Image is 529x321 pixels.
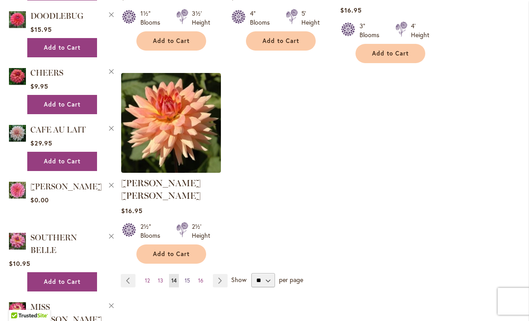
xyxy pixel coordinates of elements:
[30,125,86,135] a: CAFE AU LAIT
[30,68,63,78] a: CHEERS
[156,274,165,287] a: 13
[27,95,97,114] button: Add to Cart
[372,50,409,57] span: Add to Cart
[30,139,52,147] span: $29.95
[9,123,26,145] a: Café Au Lait
[171,277,177,284] span: 14
[360,21,385,39] div: 3" Blooms
[30,11,83,21] a: DOODLEBUG
[340,6,362,14] span: $16.95
[44,44,80,51] span: Add to Cart
[121,73,221,173] img: Mary Jo
[136,31,206,51] button: Add to Cart
[30,82,48,90] span: $9.95
[9,231,26,253] a: SOUTHERN BELLE
[44,101,80,108] span: Add to Cart
[301,9,320,27] div: 5' Height
[262,37,299,45] span: Add to Cart
[30,25,52,34] span: $15.95
[121,206,143,215] span: $16.95
[9,9,26,31] a: DOODLEBUG
[121,166,221,175] a: Mary Jo
[44,158,80,165] span: Add to Cart
[231,275,246,284] span: Show
[198,277,203,284] span: 16
[30,182,102,192] a: [PERSON_NAME]
[182,274,192,287] a: 15
[140,9,165,27] div: 1½" Blooms
[30,196,49,204] span: $0.00
[44,278,80,286] span: Add to Cart
[9,180,26,202] a: Gerrie Hoek
[9,180,26,200] img: Gerrie Hoek
[136,244,206,264] button: Add to Cart
[27,38,97,57] button: Add to Cart
[27,152,97,171] button: Add to Cart
[411,21,429,39] div: 4' Height
[279,275,303,284] span: per page
[9,231,26,251] img: SOUTHERN BELLE
[143,274,152,287] a: 12
[27,272,97,291] button: Add to Cart
[153,250,190,258] span: Add to Cart
[7,289,32,314] iframe: Launch Accessibility Center
[9,123,26,143] img: Café Au Lait
[196,274,206,287] a: 16
[192,222,210,240] div: 2½' Height
[145,277,150,284] span: 12
[30,233,77,255] a: SOUTHERN BELLE
[9,9,26,30] img: DOODLEBUG
[192,9,210,27] div: 3½' Height
[9,66,26,86] img: CHEERS
[355,44,425,63] button: Add to Cart
[250,9,275,27] div: 4" Blooms
[185,277,190,284] span: 15
[158,277,163,284] span: 13
[9,66,26,88] a: CHEERS
[246,31,316,51] button: Add to Cart
[9,259,30,268] span: $10.95
[121,178,201,201] a: [PERSON_NAME] [PERSON_NAME]
[140,222,165,240] div: 2½" Blooms
[153,37,190,45] span: Add to Cart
